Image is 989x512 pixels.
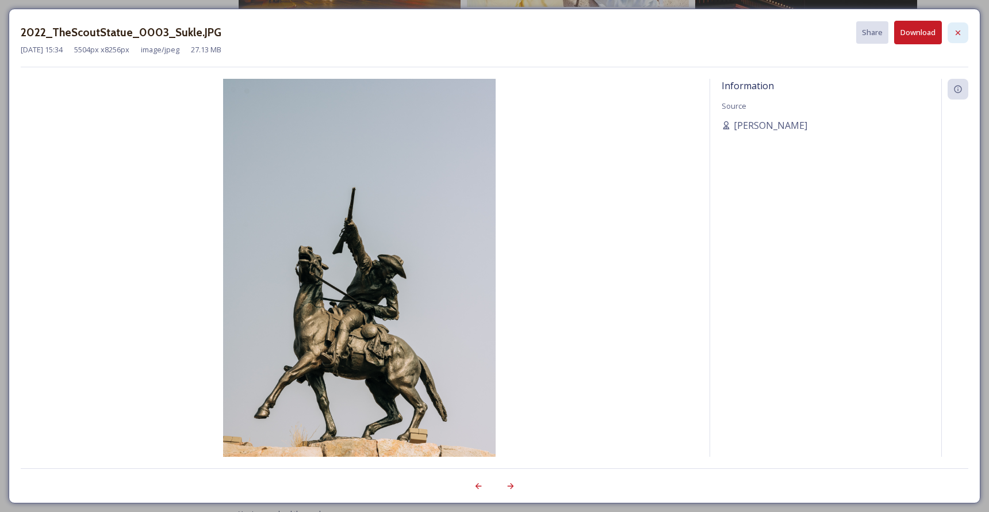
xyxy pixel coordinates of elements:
h3: 2022_TheScoutStatue_0003_Sukle.JPG [21,24,221,41]
img: 9G09ukj0ESYAAAAAAAAiQw2022_TheScoutStatue_0003_Sukle.JPG [21,79,698,487]
button: Download [894,21,942,44]
span: [PERSON_NAME] [734,119,807,132]
span: Information [722,79,774,92]
button: Share [856,21,888,44]
span: 5504 px x 8256 px [74,44,129,55]
span: Source [722,101,746,111]
span: 27.13 MB [191,44,221,55]
span: [DATE] 15:34 [21,44,63,55]
span: image/jpeg [141,44,179,55]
